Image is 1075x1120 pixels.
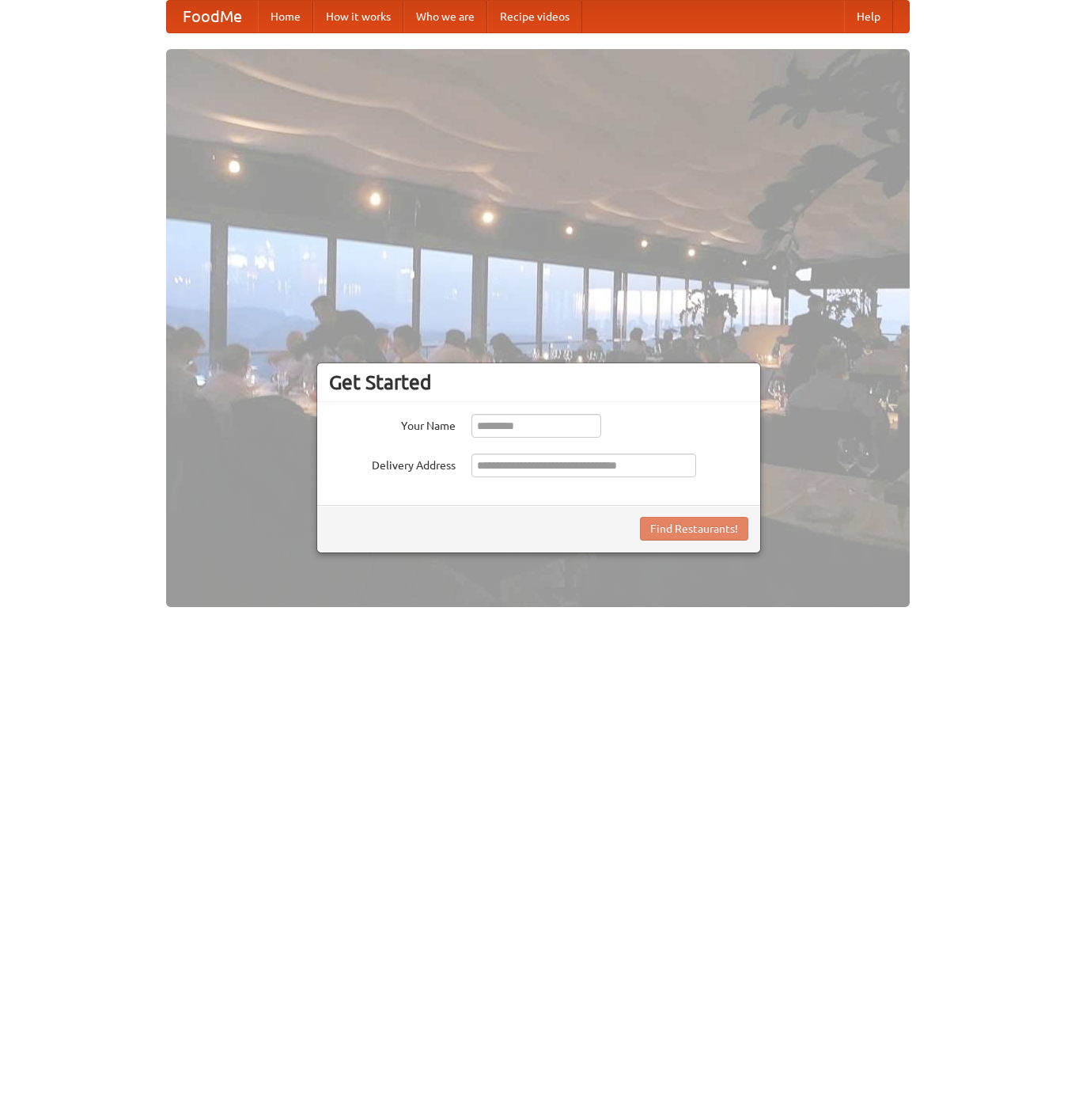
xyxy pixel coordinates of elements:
[403,1,487,32] a: Who we are
[258,1,313,32] a: Home
[844,1,893,32] a: Help
[329,414,456,434] label: Your Name
[313,1,403,32] a: How it works
[329,454,456,473] label: Delivery Address
[487,1,582,32] a: Recipe videos
[640,517,748,541] button: Find Restaurants!
[329,370,748,394] h3: Get Started
[167,1,258,32] a: FoodMe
